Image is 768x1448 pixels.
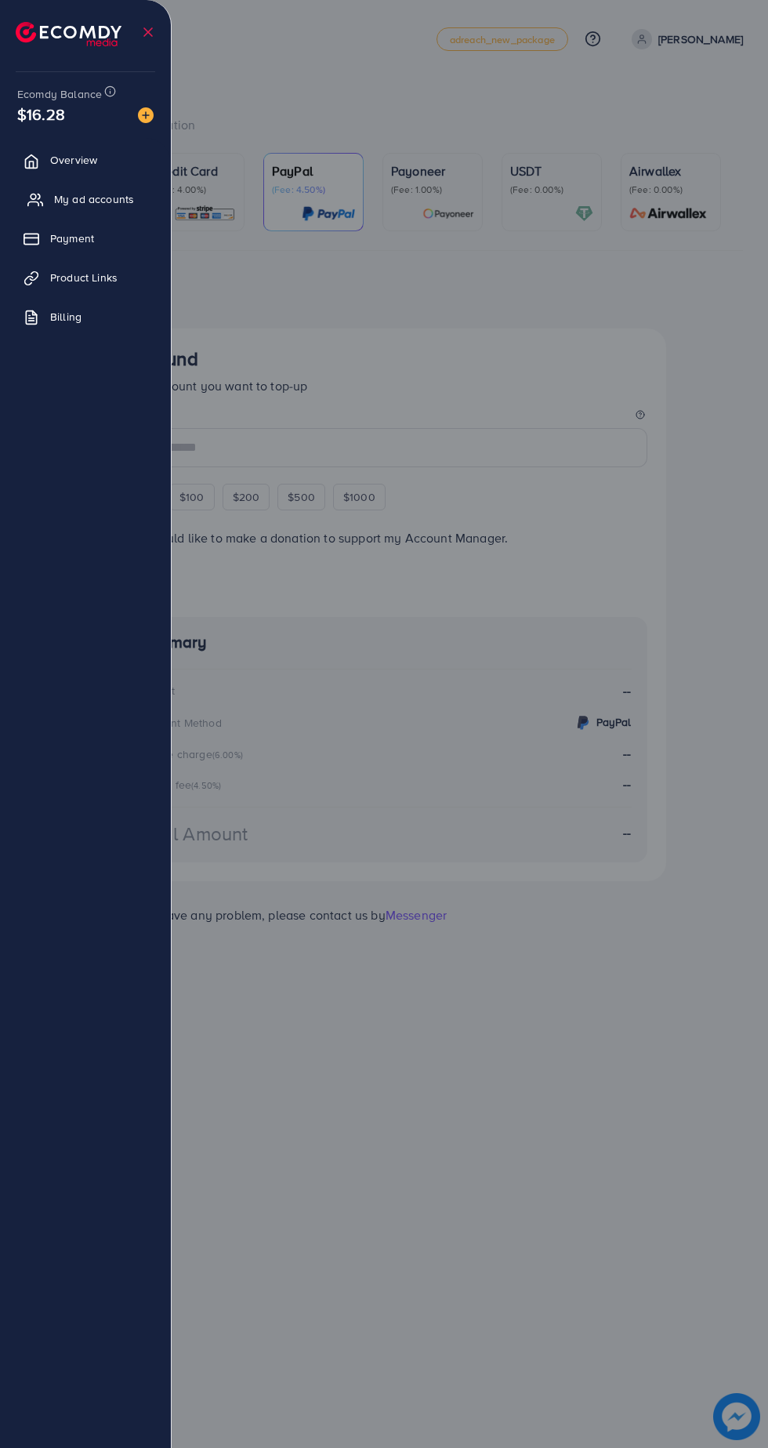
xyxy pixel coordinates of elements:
a: Payment [12,223,159,254]
img: image [138,107,154,123]
span: Payment [50,230,94,246]
span: My ad accounts [54,191,134,207]
a: My ad accounts [12,183,159,215]
a: Product Links [12,262,159,293]
img: logo [16,22,121,46]
span: Overview [50,152,97,168]
span: Billing [50,309,82,325]
span: Product Links [50,270,118,285]
a: Overview [12,144,159,176]
span: Ecomdy Balance [17,86,102,102]
span: $16.28 [17,103,65,125]
a: Billing [12,301,159,332]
